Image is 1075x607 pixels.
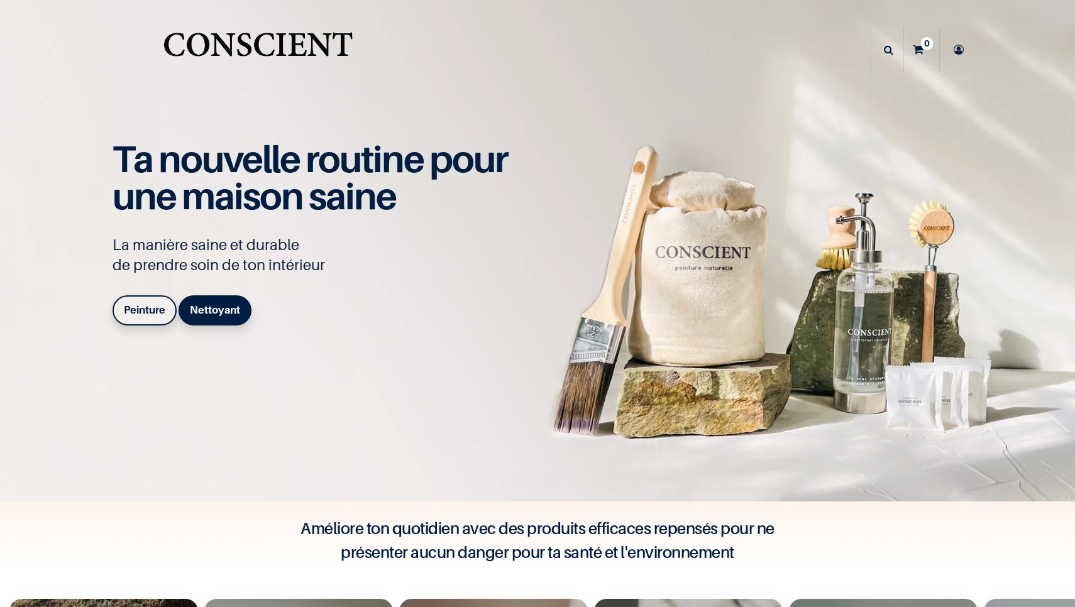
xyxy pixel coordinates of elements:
p: La manière saine et durable de prendre soin de ton intérieur [113,235,521,275]
a: 0 [904,28,939,72]
span: Ta nouvelle routine pour une maison saine [113,136,507,218]
sup: 0 [921,37,933,50]
a: Logo of Conscient [161,25,355,75]
a: Peinture [113,295,177,325]
h4: Améliore ton quotidien avec des produits efficaces repensés pour ne présenter aucun danger pour t... [286,517,789,564]
img: Conscient [161,25,355,75]
iframe: Tidio Chat [1010,526,1069,585]
b: Nettoyant [190,303,240,316]
a: Nettoyant [179,295,251,325]
b: Peinture [124,303,165,316]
